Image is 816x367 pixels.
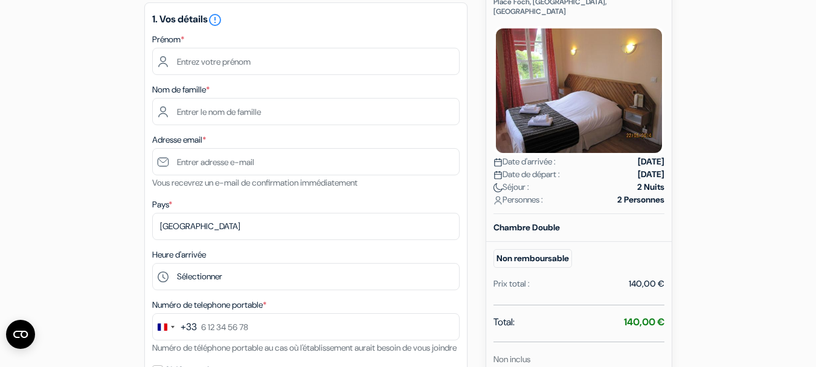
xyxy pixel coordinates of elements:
[493,168,560,181] span: Date de départ :
[208,13,222,27] i: error_outline
[617,193,664,206] strong: 2 Personnes
[6,320,35,349] button: Ouvrir le widget CMP
[152,98,460,125] input: Entrer le nom de famille
[493,183,503,192] img: moon.svg
[637,181,664,193] strong: 2 Nuits
[152,148,460,175] input: Entrer adresse e-mail
[493,155,556,168] span: Date d'arrivée :
[493,171,503,180] img: calendar.svg
[152,33,184,46] label: Prénom
[493,158,503,167] img: calendar.svg
[152,198,172,211] label: Pays
[152,313,460,340] input: 6 12 34 56 78
[152,13,460,27] h5: 1. Vos détails
[638,155,664,168] strong: [DATE]
[152,299,266,311] label: Numéro de telephone portable
[152,83,210,96] label: Nom de famille
[152,248,206,261] label: Heure d'arrivée
[638,168,664,181] strong: [DATE]
[152,48,460,75] input: Entrez votre prénom
[493,249,572,268] small: Non remboursable
[152,134,206,146] label: Adresse email
[493,181,529,193] span: Séjour :
[153,314,197,340] button: Change country, selected France (+33)
[493,193,543,206] span: Personnes :
[152,342,457,353] small: Numéro de téléphone portable au cas où l'établissement aurait besoin de vous joindre
[493,222,560,233] b: Chambre Double
[493,315,515,330] span: Total:
[493,196,503,205] img: user_icon.svg
[181,320,197,334] div: +33
[152,177,358,188] small: Vous recevrez un e-mail de confirmation immédiatement
[624,316,664,328] strong: 140,00 €
[629,278,664,290] div: 140,00 €
[208,13,222,25] a: error_outline
[493,278,530,290] div: Prix total :
[493,354,530,365] small: Non inclus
